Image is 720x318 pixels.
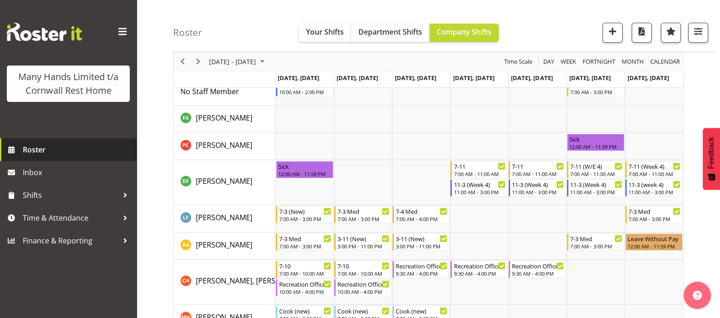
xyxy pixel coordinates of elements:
span: Finance & Reporting [23,234,118,247]
span: Your Shifts [306,27,344,37]
div: 12:00 AM - 11:59 PM [569,143,622,150]
div: Fairbrother, Deborah"s event - Sick Begin From Monday, September 8, 2025 at 12:00:00 AM GMT+12:00... [276,161,333,178]
div: 7-10 [279,261,331,270]
div: 7:00 AM - 11:00 AM [454,170,506,177]
div: 7:00 AM - 10:00 AM [279,270,331,277]
div: Galvez, Angeline"s event - 7-3 Med Begin From Monday, September 8, 2025 at 7:00:00 AM GMT+12:00 E... [276,233,333,251]
button: Month [649,56,682,68]
span: Company Shifts [437,27,491,37]
div: Flynn, Leeane"s event - 7-3 Med Begin From Tuesday, September 9, 2025 at 7:00:00 AM GMT+12:00 End... [334,206,392,223]
button: Download a PDF of the roster according to the set date range. [632,23,652,43]
button: Company Shifts [429,24,499,42]
div: 7-11 [454,162,506,171]
div: 7:00 AM - 3:00 PM [279,215,331,222]
div: 9:30 AM - 4:00 PM [512,270,564,277]
img: Rosterit website logo [7,23,82,41]
a: No Staff Member [180,86,239,97]
div: Fairbrother, Deborah"s event - 11-3 (week 4) Begin From Sunday, September 14, 2025 at 11:00:00 AM... [625,179,683,197]
a: [PERSON_NAME] [196,212,252,223]
td: Galvez, Angeline resource [174,232,276,260]
span: [DATE], [DATE] [628,74,669,82]
div: 11:00 AM - 3:00 PM [570,188,622,196]
span: No Staff Member [180,86,239,96]
span: Time Scale [503,56,533,68]
div: 7-4 Med [396,207,448,216]
span: Month [621,56,645,68]
div: Sick [278,162,331,171]
button: Timeline Day [542,56,556,68]
span: Week [560,56,577,68]
span: [DATE], [DATE] [569,74,611,82]
div: 11-3 (Week 4) [512,180,564,189]
div: 7:00 AM - 3:00 PM [279,242,331,250]
span: Roster [23,143,132,156]
div: 7:00 AM - 11:00 AM [570,170,622,177]
div: next period [190,52,206,71]
div: Flynn, Leeane"s event - 7-3 (New) Begin From Monday, September 8, 2025 at 7:00:00 AM GMT+12:00 En... [276,206,333,223]
div: 3:00 PM - 11:00 PM [396,242,448,250]
div: Hannecart, Charline"s event - Recreation Officer Begin From Thursday, September 11, 2025 at 9:30:... [450,261,508,278]
span: [PERSON_NAME] [196,212,252,222]
div: 7-3 Med [279,234,331,243]
div: 10:00 AM - 4:00 PM [279,288,331,295]
div: 12:00 AM - 11:59 PM [628,242,680,250]
div: Recreation Officer [454,261,506,270]
div: Galvez, Angeline"s event - 7-3 Med Begin From Saturday, September 13, 2025 at 7:00:00 AM GMT+12:0... [567,233,624,251]
div: 11:00 AM - 3:00 PM [512,188,564,196]
div: 7-11 (Week 4) [628,162,680,171]
span: Shifts [23,188,118,202]
span: [PERSON_NAME] [196,113,252,123]
div: 11:00 AM - 3:00 PM [628,188,680,196]
h4: Roster [173,27,202,38]
div: Hannecart, Charline"s event - Recreation Officer Begin From Wednesday, September 10, 2025 at 9:30... [393,261,450,278]
div: Hannecart, Charline"s event - Recreation Officer Begin From Friday, September 12, 2025 at 9:30:00... [509,261,566,278]
td: No Staff Member resource [174,78,276,106]
div: 7:00 AM - 3:00 PM [337,215,389,222]
div: Hannecart, Charline"s event - 7-10 Begin From Monday, September 8, 2025 at 7:00:00 AM GMT+12:00 E... [276,261,333,278]
button: Previous [177,56,189,68]
div: Hannecart, Charline"s event - 7-10 Begin From Tuesday, September 9, 2025 at 7:00:00 AM GMT+12:00 ... [334,261,392,278]
div: 11-3 (Week 4) [570,180,622,189]
span: Time & Attendance [23,211,118,225]
a: [PERSON_NAME] [196,140,252,151]
button: Department Shifts [351,24,429,42]
div: September 08 - 14, 2025 [206,52,270,71]
div: 7-3 (New) [279,207,331,216]
div: Hannecart, Charline"s event - Recreation Officer Begin From Tuesday, September 9, 2025 at 10:00:0... [334,279,392,296]
button: Timeline Month [620,56,646,68]
div: 7:00 AM - 3:00 PM [570,242,622,250]
span: [DATE], [DATE] [511,74,552,82]
a: [PERSON_NAME] [196,239,252,250]
div: 7-11 [512,162,564,171]
div: Many Hands Limited t/a Cornwall Rest Home [16,70,121,97]
div: Flynn, Leeane"s event - 7-4 Med Begin From Wednesday, September 10, 2025 at 7:00:00 AM GMT+12:00 ... [393,206,450,223]
button: Your Shifts [299,24,351,42]
div: 10:00 AM - 4:00 PM [337,288,389,295]
span: Day [542,56,555,68]
div: 12:00 AM - 11:59 PM [278,170,331,177]
button: September 2025 [208,56,269,68]
div: 3-11 (New) [396,234,448,243]
div: 3-11 (New) [337,234,389,243]
button: Next [192,56,204,68]
span: [DATE], [DATE] [278,74,319,82]
span: Feedback [707,137,715,169]
a: [PERSON_NAME], [PERSON_NAME] [196,275,312,286]
div: 7:00 AM - 3:00 PM [628,215,680,222]
div: Hannecart, Charline"s event - Recreation Officer Begin From Monday, September 8, 2025 at 10:00:00... [276,279,333,296]
div: Recreation Officer [337,279,389,288]
div: Cook (new) [337,306,389,315]
div: Recreation Officer [279,279,331,288]
div: 7-11 (W/E 4) [570,162,622,171]
span: Inbox [23,166,132,179]
div: Fairbrother, Deborah"s event - 7-11 Begin From Thursday, September 11, 2025 at 7:00:00 AM GMT+12:... [450,161,508,178]
div: Recreation Officer [512,261,564,270]
span: [PERSON_NAME] [196,176,252,186]
div: Fairbrother, Deborah"s event - 11-3 (Week 4) Begin From Thursday, September 11, 2025 at 11:00:00 ... [450,179,508,197]
a: [PERSON_NAME] [196,176,252,187]
div: 7-10 [337,261,389,270]
button: Filter Shifts [688,23,708,43]
div: 7-3 Med [628,207,680,216]
button: Fortnight [581,56,617,68]
button: Add a new shift [603,23,623,43]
